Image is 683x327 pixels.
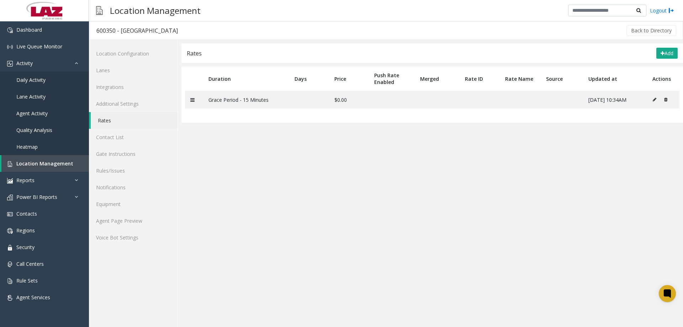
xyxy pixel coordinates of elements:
a: Equipment [89,196,178,212]
span: Regions [16,227,35,234]
span: Daily Activity [16,77,46,83]
img: 'icon' [7,278,13,284]
div: Rates [187,49,202,58]
span: Dashboard [16,26,42,33]
th: Actions [647,67,679,91]
img: pageIcon [96,2,103,19]
img: 'icon' [7,228,13,234]
span: Contacts [16,210,37,217]
img: 'icon' [7,27,13,33]
th: Duration [203,67,289,91]
img: 'icon' [7,262,13,267]
th: Days [289,67,329,91]
img: 'icon' [7,178,13,184]
span: Activity [16,60,33,67]
a: Contact List [89,129,178,146]
a: Notifications [89,179,178,196]
a: Location Management [1,155,89,172]
th: Merged [415,67,460,91]
span: Quality Analysis [16,127,52,133]
img: 'icon' [7,211,13,217]
td: Grace Period - 15 Minutes [203,91,289,109]
span: Agent Services [16,294,50,301]
img: 'icon' [7,61,13,67]
td: $0.00 [329,91,369,109]
a: Agent Page Preview [89,212,178,229]
span: Agent Activity [16,110,48,117]
img: 'icon' [7,295,13,301]
a: Rates [91,112,178,129]
button: Back to Directory [626,25,676,36]
th: Rate Name [500,67,541,91]
span: Live Queue Monitor [16,43,62,50]
a: Voice Bot Settings [89,229,178,246]
img: logout [668,7,674,14]
a: Logout [650,7,674,14]
th: Push Rate Enabled [369,67,415,91]
th: Updated at [583,67,647,91]
td: [DATE] 10:34AM [583,91,647,109]
th: Price [329,67,369,91]
span: Power BI Reports [16,194,57,200]
img: 'icon' [7,195,13,200]
img: 'icon' [7,245,13,250]
a: Additional Settings [89,95,178,112]
a: Gate Instructions [89,146,178,162]
span: Call Centers [16,260,44,267]
a: Location Configuration [89,45,178,62]
a: Integrations [89,79,178,95]
a: Rules/Issues [89,162,178,179]
div: 600350 - [GEOGRAPHIC_DATA] [96,26,178,35]
span: Security [16,244,35,250]
span: Lane Activity [16,93,46,100]
span: Location Management [16,160,73,167]
a: Lanes [89,62,178,79]
h3: Location Management [106,2,204,19]
th: Source [541,67,583,91]
img: 'icon' [7,161,13,167]
span: Reports [16,177,35,184]
span: Heatmap [16,143,38,150]
button: Add [656,48,678,59]
span: Rule Sets [16,277,38,284]
th: Rate ID [460,67,499,91]
img: 'icon' [7,44,13,50]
